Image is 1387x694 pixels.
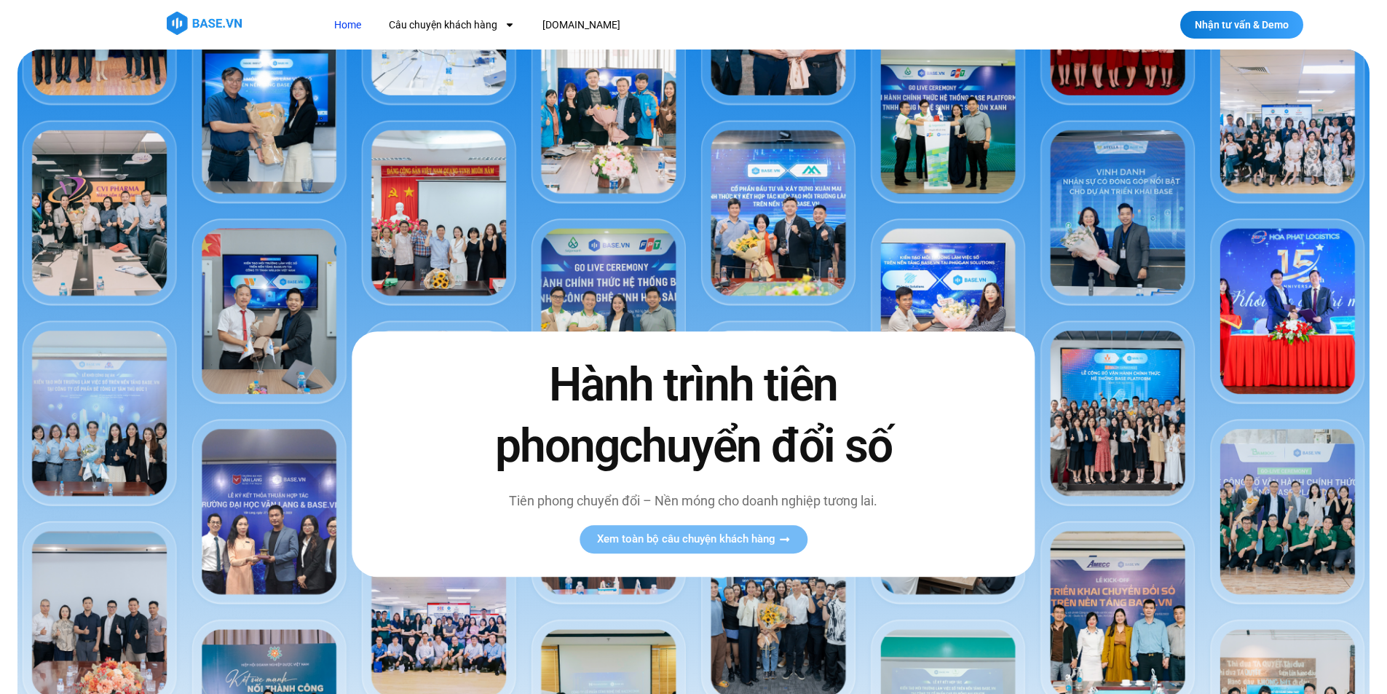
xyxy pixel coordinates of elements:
p: Tiên phong chuyển đổi – Nền móng cho doanh nghiệp tương lai. [464,491,922,510]
span: Nhận tư vấn & Demo [1195,20,1289,30]
h2: Hành trình tiên phong [464,355,922,476]
a: [DOMAIN_NAME] [532,12,631,39]
a: Nhận tư vấn & Demo [1180,11,1303,39]
a: Home [323,12,372,39]
span: Xem toàn bộ câu chuyện khách hàng [597,534,775,545]
nav: Menu [323,12,888,39]
span: chuyển đổi số [619,419,892,473]
a: Xem toàn bộ câu chuyện khách hàng [580,525,807,553]
a: Câu chuyện khách hàng [378,12,526,39]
